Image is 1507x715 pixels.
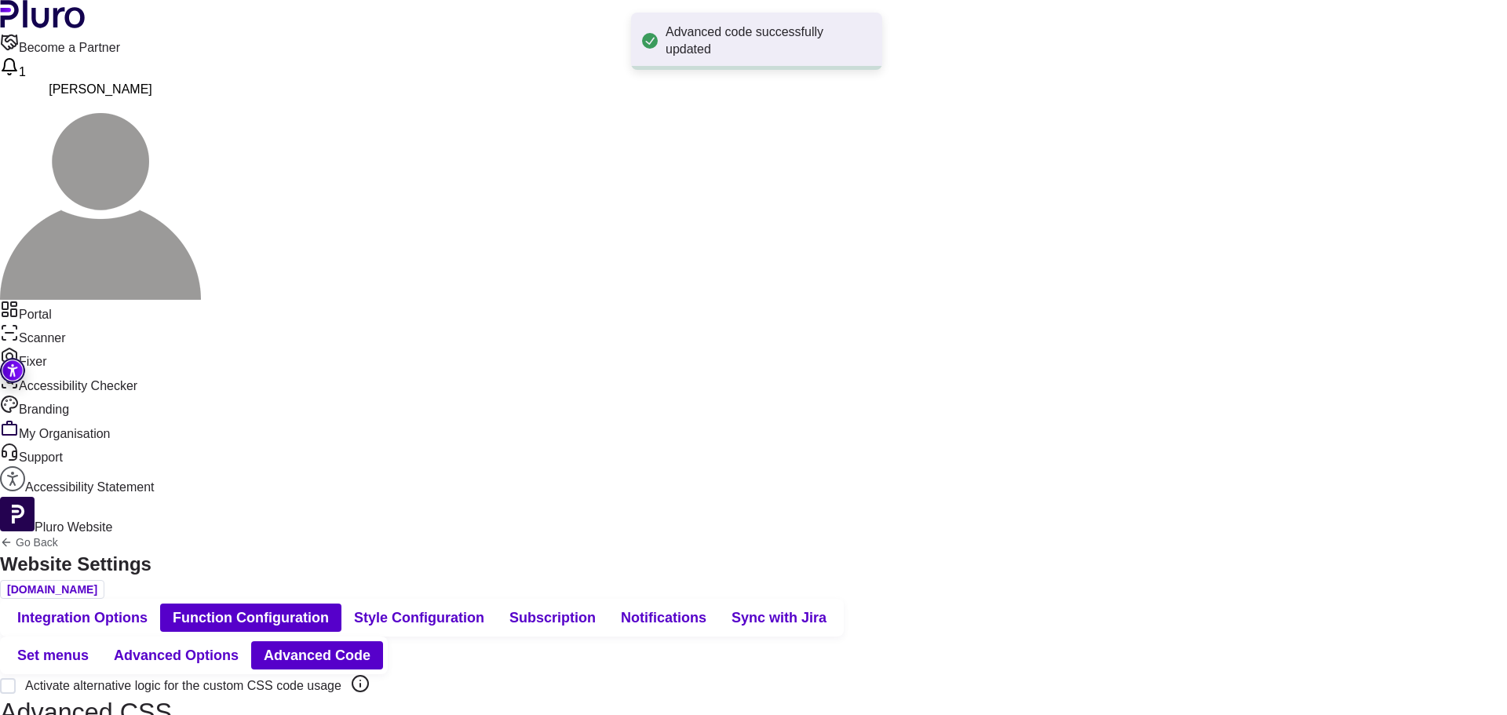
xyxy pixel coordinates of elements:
div: Advanced code successfully updated [666,24,871,59]
span: Subscription [509,608,596,627]
button: Integration Options [5,604,160,632]
button: Style Configuration [341,604,497,632]
button: Set menus [5,641,101,669]
button: Advanced Code [251,641,383,669]
span: Notifications [621,608,706,627]
button: Sync with Jira [719,604,839,632]
span: 1 [19,65,26,78]
span: Function Configuration [173,608,329,627]
span: Advanced Code [264,646,370,665]
button: Advanced Options [101,641,251,669]
span: Set menus [17,646,89,665]
button: Subscription [497,604,608,632]
span: Style Configuration [354,608,484,627]
span: [PERSON_NAME] [49,82,152,96]
span: Integration Options [17,608,148,627]
span: Sync with Jira [732,608,826,627]
button: Notifications [608,604,719,632]
button: Function Configuration [160,604,341,632]
span: Advanced Options [114,646,239,665]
